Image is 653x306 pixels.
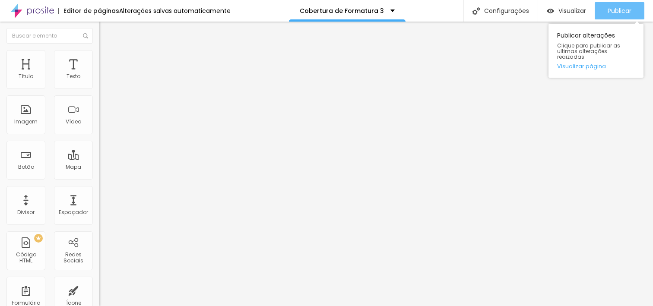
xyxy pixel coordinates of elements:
div: Título [19,73,33,79]
p: Cobertura de Formatura 3 [300,8,384,14]
span: Visualizar [558,7,586,14]
img: Icone [83,33,88,38]
div: Botão [18,164,34,170]
div: Mapa [66,164,81,170]
div: Editor de páginas [58,8,119,14]
button: Publicar [595,2,644,19]
div: Espaçador [59,209,88,215]
div: Publicar alterações [548,24,643,78]
div: Código HTML [9,252,43,264]
a: Visualizar página [557,63,635,69]
div: Vídeo [66,119,81,125]
span: Publicar [608,7,631,14]
div: Imagem [14,119,38,125]
span: Clique para publicar as ultimas alterações reaizadas [557,43,635,60]
div: Alterações salvas automaticamente [119,8,231,14]
div: Formulário [12,300,40,306]
img: view-1.svg [547,7,554,15]
div: Divisor [17,209,35,215]
img: Icone [472,7,480,15]
div: Ícone [66,300,81,306]
div: Redes Sociais [56,252,90,264]
div: Texto [67,73,80,79]
iframe: Editor [99,22,653,306]
input: Buscar elemento [6,28,93,44]
button: Visualizar [538,2,595,19]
